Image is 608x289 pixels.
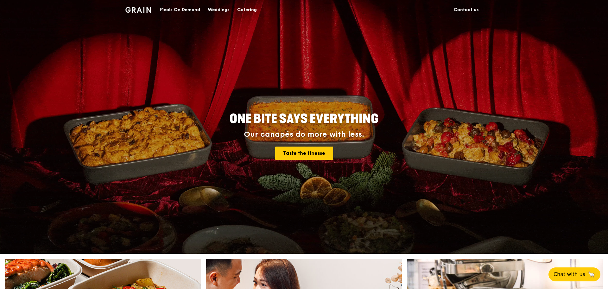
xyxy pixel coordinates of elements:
div: Weddings [208,0,230,19]
span: ONE BITE SAYS EVERYTHING [230,111,378,127]
a: Weddings [204,0,233,19]
div: Catering [237,0,257,19]
a: Catering [233,0,261,19]
span: 🦙 [588,271,595,278]
img: Grain [125,7,151,13]
span: Chat with us [554,271,585,278]
div: Meals On Demand [160,0,200,19]
button: Chat with us🦙 [548,267,600,281]
a: Contact us [450,0,483,19]
a: Taste the finesse [275,147,333,160]
div: Our canapés do more with less. [190,130,418,139]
